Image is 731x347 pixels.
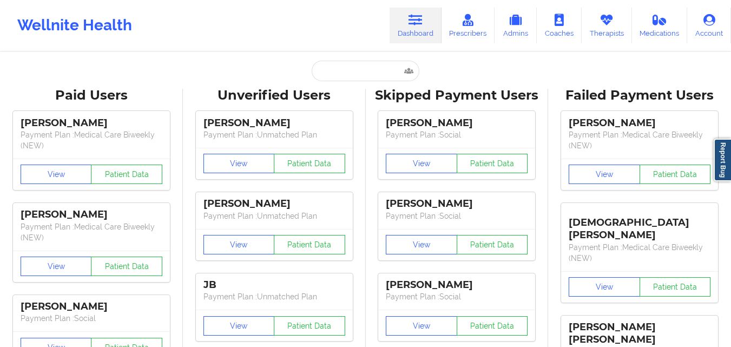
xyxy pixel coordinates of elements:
a: Account [687,8,731,43]
button: Patient Data [640,165,711,184]
button: View [203,316,275,336]
div: [PERSON_NAME] [21,117,162,129]
button: Patient Data [640,277,711,297]
a: Medications [632,8,688,43]
div: Paid Users [8,87,175,104]
div: [DEMOGRAPHIC_DATA][PERSON_NAME] [569,208,710,241]
div: Unverified Users [190,87,358,104]
button: Patient Data [457,316,528,336]
button: Patient Data [457,235,528,254]
button: Patient Data [457,154,528,173]
div: [PERSON_NAME] [386,279,528,291]
button: Patient Data [274,235,345,254]
a: Dashboard [390,8,442,43]
button: Patient Data [274,154,345,173]
a: Therapists [582,8,632,43]
p: Payment Plan : Unmatched Plan [203,129,345,140]
a: Coaches [537,8,582,43]
div: [PERSON_NAME] [386,198,528,210]
a: Report Bug [714,139,731,181]
div: Failed Payment Users [556,87,723,104]
a: Admins [495,8,537,43]
div: [PERSON_NAME] [386,117,528,129]
button: View [203,235,275,254]
p: Payment Plan : Social [386,291,528,302]
button: View [569,277,640,297]
button: View [21,165,92,184]
button: View [386,316,457,336]
div: Skipped Payment Users [373,87,541,104]
button: View [203,154,275,173]
div: JB [203,279,345,291]
button: View [569,165,640,184]
button: View [386,154,457,173]
p: Payment Plan : Unmatched Plan [203,211,345,221]
div: [PERSON_NAME] [569,117,710,129]
button: Patient Data [274,316,345,336]
p: Payment Plan : Social [386,211,528,221]
button: Patient Data [91,165,162,184]
p: Payment Plan : Social [386,129,528,140]
button: Patient Data [91,257,162,276]
a: Prescribers [442,8,495,43]
p: Payment Plan : Medical Care Biweekly (NEW) [21,221,162,243]
div: [PERSON_NAME] [203,198,345,210]
p: Payment Plan : Social [21,313,162,324]
div: [PERSON_NAME] [21,208,162,221]
button: View [386,235,457,254]
p: Payment Plan : Medical Care Biweekly (NEW) [21,129,162,151]
p: Payment Plan : Unmatched Plan [203,291,345,302]
p: Payment Plan : Medical Care Biweekly (NEW) [569,129,710,151]
p: Payment Plan : Medical Care Biweekly (NEW) [569,242,710,264]
div: [PERSON_NAME] [203,117,345,129]
div: [PERSON_NAME] [21,300,162,313]
div: [PERSON_NAME] [PERSON_NAME] [569,321,710,346]
button: View [21,257,92,276]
